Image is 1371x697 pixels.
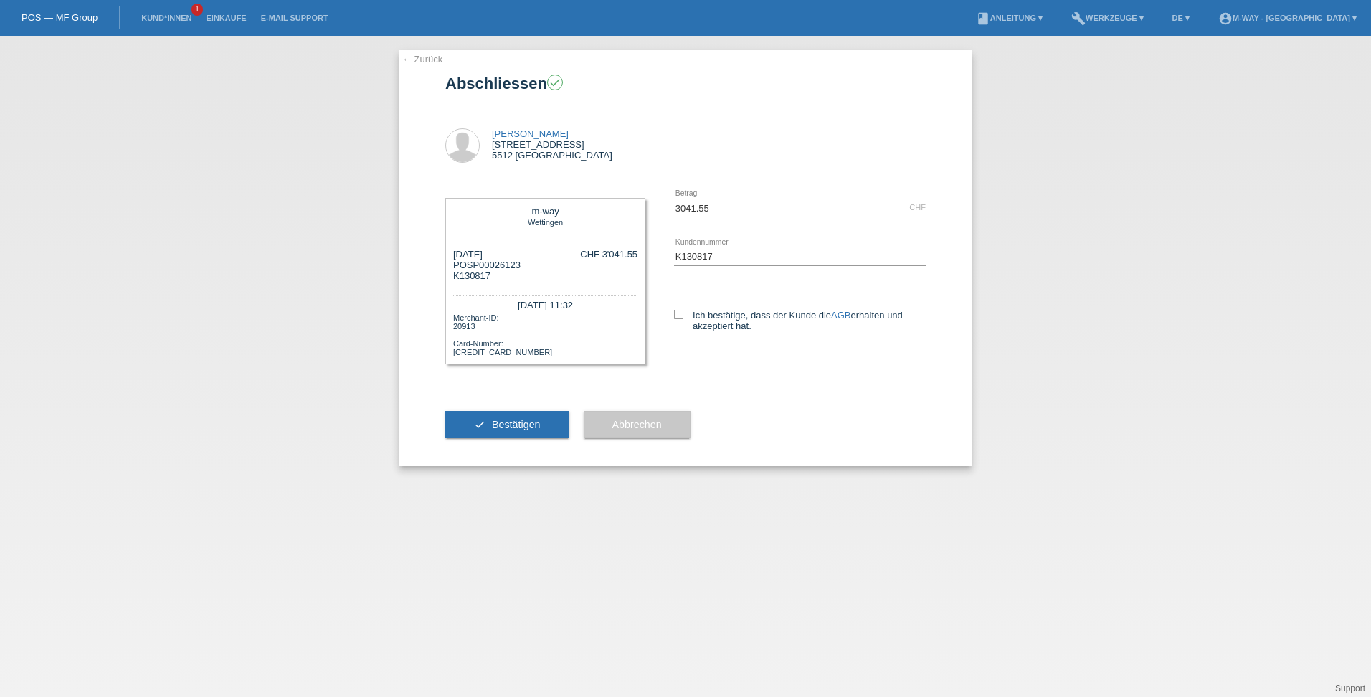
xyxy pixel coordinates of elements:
a: [PERSON_NAME] [492,128,569,139]
span: Bestätigen [492,419,541,430]
a: AGB [831,310,850,321]
button: Abbrechen [584,411,691,438]
h1: Abschliessen [445,75,926,93]
a: Support [1335,683,1365,693]
a: POS — MF Group [22,12,98,23]
a: DE ▾ [1165,14,1197,22]
span: Abbrechen [612,419,662,430]
a: Einkäufe [199,14,253,22]
div: CHF 3'041.55 [580,249,637,260]
span: K130817 [453,270,490,281]
a: buildWerkzeuge ▾ [1064,14,1151,22]
a: Kund*innen [134,14,199,22]
div: CHF [909,203,926,212]
div: m-way [457,206,634,217]
div: Wettingen [457,217,634,227]
i: check [474,419,485,430]
div: [DATE] 11:32 [453,295,637,312]
div: [STREET_ADDRESS] 5512 [GEOGRAPHIC_DATA] [492,128,612,161]
a: E-Mail Support [254,14,336,22]
span: 1 [191,4,203,16]
i: book [976,11,990,26]
div: Merchant-ID: 20913 Card-Number: [CREDIT_CARD_NUMBER] [453,312,637,356]
i: account_circle [1218,11,1233,26]
button: check Bestätigen [445,411,569,438]
div: [DATE] POSP00026123 [453,249,521,281]
a: bookAnleitung ▾ [969,14,1050,22]
label: Ich bestätige, dass der Kunde die erhalten und akzeptiert hat. [674,310,926,331]
a: ← Zurück [402,54,442,65]
i: check [549,76,561,89]
i: build [1071,11,1086,26]
a: account_circlem-way - [GEOGRAPHIC_DATA] ▾ [1211,14,1364,22]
